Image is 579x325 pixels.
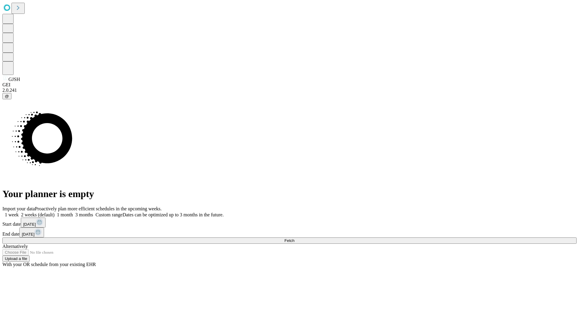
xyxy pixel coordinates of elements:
button: [DATE] [21,218,46,227]
span: Fetch [284,238,294,243]
button: Fetch [2,237,577,244]
span: @ [5,94,9,98]
span: [DATE] [22,232,34,237]
button: @ [2,93,11,99]
span: 3 months [75,212,93,217]
div: GEI [2,82,577,88]
span: Proactively plan more efficient schedules in the upcoming weeks. [35,206,162,211]
span: 1 week [5,212,19,217]
span: [DATE] [23,222,36,227]
div: 2.0.241 [2,88,577,93]
span: GJSH [8,77,20,82]
span: 2 weeks (default) [21,212,55,217]
span: With your OR schedule from your existing EHR [2,262,96,267]
button: [DATE] [19,227,44,237]
div: End date [2,227,577,237]
span: Import your data [2,206,35,211]
span: Custom range [96,212,122,217]
button: Upload a file [2,255,30,262]
h1: Your planner is empty [2,188,577,200]
div: Start date [2,218,577,227]
span: Dates can be optimized up to 3 months in the future. [122,212,223,217]
span: Alternatively [2,244,28,249]
span: 1 month [57,212,73,217]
